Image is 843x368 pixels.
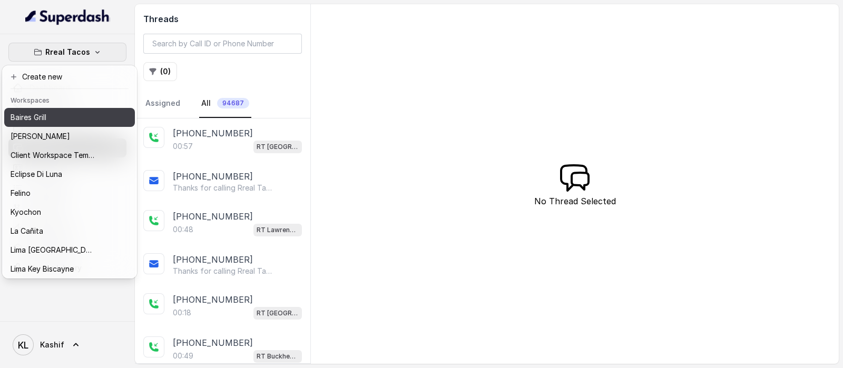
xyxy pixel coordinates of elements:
[8,43,126,62] button: Rreal Tacos
[2,65,137,279] div: Rreal Tacos
[4,67,135,86] button: Create new
[11,206,41,218] p: Kyochon
[11,168,62,181] p: Eclipse Di Luna
[11,225,43,237] p: La Cañita
[11,111,46,124] p: Baires Grill
[45,46,90,58] p: Rreal Tacos
[11,187,31,200] p: Felino
[11,244,95,256] p: Lima [GEOGRAPHIC_DATA]
[4,91,135,108] header: Workspaces
[11,130,70,143] p: [PERSON_NAME]
[11,263,74,275] p: Lima Key Biscayne
[11,149,95,162] p: Client Workspace Template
